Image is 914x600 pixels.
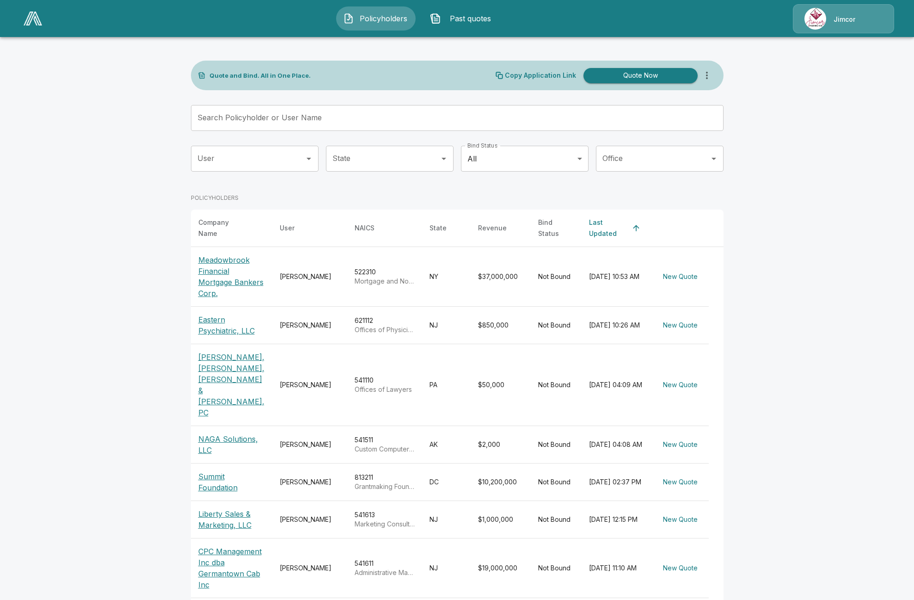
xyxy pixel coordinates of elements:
[804,8,826,30] img: Agency Icon
[422,247,471,307] td: NY
[355,223,374,234] div: NAICS
[580,68,698,83] a: Quote Now
[355,473,415,491] div: 813211
[582,247,652,307] td: [DATE] 10:53 AM
[355,267,415,286] div: 522310
[355,277,415,286] p: Mortgage and Nonmortgage Loan Brokers
[659,436,701,453] button: New Quote
[355,385,415,394] p: Offices of Lawyers
[429,223,447,234] div: State
[582,426,652,464] td: [DATE] 04:08 AM
[355,445,415,454] p: Custom Computer Programming Services
[302,152,315,165] button: Open
[471,307,531,344] td: $850,000
[471,538,531,598] td: $19,000,000
[280,272,340,281] div: [PERSON_NAME]
[280,563,340,573] div: [PERSON_NAME]
[191,194,239,202] p: POLICYHOLDERS
[467,142,497,149] label: Bind Status
[437,152,450,165] button: Open
[198,352,265,418] p: [PERSON_NAME], [PERSON_NAME], [PERSON_NAME] & [PERSON_NAME], PC
[471,426,531,464] td: $2,000
[198,254,265,299] p: Meadowbrook Financial Mortgage Bankers Corp.
[198,433,265,456] p: NAGA Solutions, LLC
[198,217,248,239] div: Company Name
[355,510,415,529] div: 541613
[659,377,701,394] button: New Quote
[422,538,471,598] td: NJ
[24,12,42,25] img: AA Logo
[589,217,628,239] div: Last Updated
[355,568,415,577] p: Administrative Management and General Management Consulting Services
[531,501,582,538] td: Not Bound
[336,6,416,31] button: Policyholders IconPolicyholders
[280,321,340,330] div: [PERSON_NAME]
[430,13,441,24] img: Past quotes Icon
[659,511,701,528] button: New Quote
[280,515,340,524] div: [PERSON_NAME]
[422,307,471,344] td: NJ
[198,546,265,590] p: CPC Management Inc dba Germantown Cab Inc
[355,520,415,529] p: Marketing Consulting Services
[343,13,354,24] img: Policyholders Icon
[659,268,701,285] button: New Quote
[198,314,265,336] p: Eastern Psychiatric, LLC
[280,223,294,234] div: User
[198,508,265,531] p: Liberty Sales & Marketing, LLC
[423,6,503,31] button: Past quotes IconPast quotes
[355,482,415,491] p: Grantmaking Foundations
[445,13,496,24] span: Past quotes
[355,316,415,334] div: 621112
[355,376,415,394] div: 541110
[355,559,415,577] div: 541611
[422,464,471,501] td: DC
[582,501,652,538] td: [DATE] 12:15 PM
[198,471,265,493] p: Summit Foundation
[659,317,701,334] button: New Quote
[582,344,652,426] td: [DATE] 04:09 AM
[698,66,716,85] button: more
[355,325,415,334] p: Offices of Physicians, Mental Health Specialists
[582,538,652,598] td: [DATE] 11:10 AM
[583,68,698,83] button: Quote Now
[834,15,855,24] p: Jimcor
[422,344,471,426] td: PA
[531,247,582,307] td: Not Bound
[471,344,531,426] td: $50,000
[280,440,340,449] div: [PERSON_NAME]
[707,152,720,165] button: Open
[505,72,576,79] p: Copy Application Link
[478,223,507,234] div: Revenue
[422,426,471,464] td: AK
[582,307,652,344] td: [DATE] 10:26 AM
[531,307,582,344] td: Not Bound
[471,501,531,538] td: $1,000,000
[659,474,701,491] button: New Quote
[531,210,582,247] th: Bind Status
[209,73,311,79] p: Quote and Bind. All in One Place.
[355,435,415,454] div: 541511
[471,464,531,501] td: $10,200,000
[531,538,582,598] td: Not Bound
[280,380,340,390] div: [PERSON_NAME]
[531,426,582,464] td: Not Bound
[659,560,701,577] button: New Quote
[358,13,409,24] span: Policyholders
[280,477,340,487] div: [PERSON_NAME]
[422,501,471,538] td: NJ
[531,344,582,426] td: Not Bound
[461,146,589,172] div: All
[531,464,582,501] td: Not Bound
[471,247,531,307] td: $37,000,000
[582,464,652,501] td: [DATE] 02:37 PM
[793,4,894,33] a: Agency IconJimcor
